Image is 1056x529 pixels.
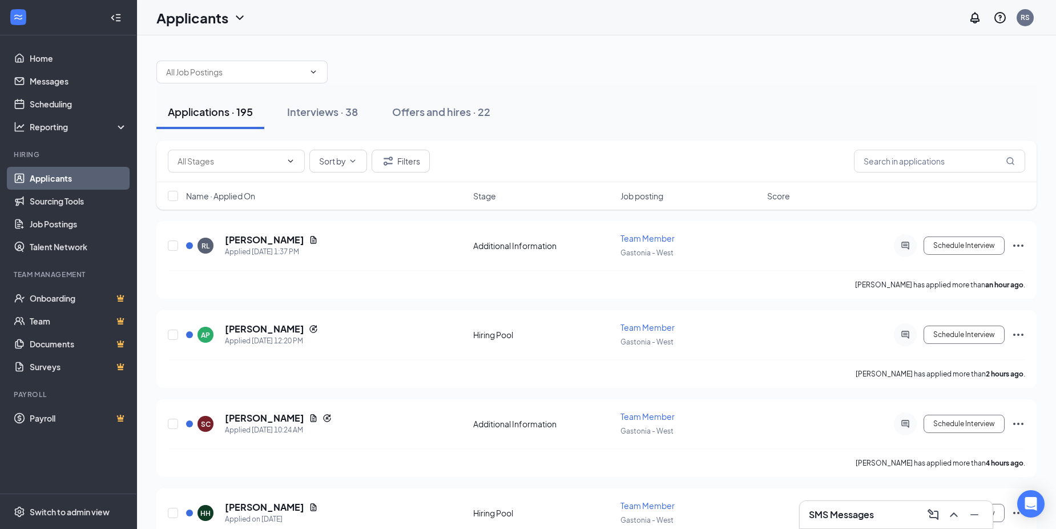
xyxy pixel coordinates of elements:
button: Schedule Interview [924,326,1005,344]
a: OnboardingCrown [30,287,127,310]
span: Gastonia - West [620,338,674,346]
button: Filter Filters [372,150,430,173]
p: [PERSON_NAME] has applied more than . [856,369,1025,379]
span: Team Member [620,411,675,422]
div: Applications · 195 [168,105,253,119]
h3: SMS Messages [809,508,874,521]
div: Hiring Pool [473,507,614,519]
input: All Stages [178,155,281,167]
svg: Settings [14,506,25,518]
a: Job Postings [30,213,127,235]
svg: ChevronDown [309,67,318,77]
svg: ChevronUp [947,508,961,522]
p: [PERSON_NAME] has applied more than . [856,458,1025,468]
h5: [PERSON_NAME] [225,501,304,514]
input: Search in applications [854,150,1025,173]
div: Hiring Pool [473,329,614,340]
a: DocumentsCrown [30,332,127,355]
button: ComposeMessage [924,506,942,524]
span: Gastonia - West [620,249,674,257]
div: Additional Information [473,418,614,430]
div: HH [200,508,211,518]
div: RL [201,241,209,251]
a: SurveysCrown [30,355,127,378]
a: Home [30,47,127,70]
div: AP [201,330,210,340]
svg: Document [309,235,318,245]
svg: Ellipses [1011,417,1025,431]
button: Sort byChevronDown [309,150,367,173]
a: TeamCrown [30,310,127,332]
svg: Collapse [110,12,122,23]
svg: MagnifyingGlass [1006,157,1015,166]
div: Applied on [DATE] [225,514,318,525]
b: 4 hours ago [986,459,1023,467]
div: SC [201,419,211,429]
div: Additional Information [473,240,614,251]
svg: Filter [381,154,395,168]
a: Talent Network [30,235,127,258]
div: Reporting [30,121,128,133]
svg: ChevronDown [348,157,357,166]
span: Team Member [620,500,675,511]
h5: [PERSON_NAME] [225,323,304,335]
svg: QuestionInfo [993,11,1007,25]
svg: Reapply [309,324,318,334]
svg: ActiveChat [898,241,912,250]
svg: Analysis [14,121,25,133]
p: [PERSON_NAME] has applied more than . [855,280,1025,290]
div: Applied [DATE] 12:20 PM [225,335,318,347]
a: Scheduling [30,93,127,115]
h1: Applicants [156,8,228,27]
div: Switch to admin view [30,506,110,518]
svg: Document [309,414,318,423]
b: 2 hours ago [986,370,1023,378]
svg: ComposeMessage [926,508,940,522]
div: Team Management [14,270,125,279]
span: Stage [473,190,496,202]
a: Messages [30,70,127,93]
svg: Reapply [323,414,332,423]
div: Interviews · 38 [287,105,358,119]
svg: WorkstreamLogo [13,11,24,23]
span: Name · Applied On [186,190,255,202]
button: Schedule Interview [924,415,1005,433]
svg: ChevronDown [286,157,295,166]
svg: ActiveChat [898,419,912,428]
a: Sourcing Tools [30,190,127,213]
span: Score [767,190,790,202]
a: PayrollCrown [30,407,127,430]
div: Applied [DATE] 10:24 AM [225,424,332,436]
button: Schedule Interview [924,237,1005,255]
span: Sort by [319,157,346,165]
span: Team Member [620,233,675,243]
h5: [PERSON_NAME] [225,412,304,424]
svg: Minimize [968,508,981,522]
button: ChevronUp [945,506,963,524]
div: Hiring [14,150,125,159]
div: Offers and hires · 22 [392,105,490,119]
svg: Ellipses [1011,239,1025,253]
span: Gastonia - West [620,427,674,435]
b: an hour ago [985,280,1023,289]
a: Applicants [30,167,127,190]
svg: Document [309,503,318,512]
svg: ChevronDown [233,11,247,25]
svg: Notifications [968,11,982,25]
svg: Ellipses [1011,506,1025,520]
span: Gastonia - West [620,516,674,524]
span: Job posting [620,190,663,202]
span: Team Member [620,322,675,332]
button: Minimize [965,506,984,524]
input: All Job Postings [166,66,304,78]
div: Applied [DATE] 1:37 PM [225,246,318,258]
div: RS [1021,13,1030,22]
svg: Ellipses [1011,328,1025,342]
svg: ActiveChat [898,330,912,339]
h5: [PERSON_NAME] [225,234,304,246]
div: Payroll [14,390,125,399]
div: Open Intercom Messenger [1017,490,1045,518]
